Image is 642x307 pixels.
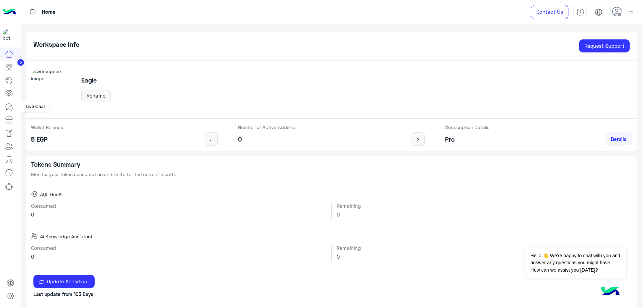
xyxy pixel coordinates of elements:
img: Logo [3,5,16,19]
span: AQL GenAI [40,191,63,198]
span: Details [611,136,627,142]
h6: Consumed [31,245,327,251]
img: profile [627,8,635,16]
img: icon [207,137,215,142]
img: 713415422032625 [3,29,15,41]
span: AI Knowledge Assistant [40,233,93,240]
h6: Consumed [31,203,327,209]
h6: Remaining [337,245,632,251]
button: Rename [81,89,111,102]
h5: 0 [238,136,295,143]
img: update icon [39,279,44,285]
p: Monitor your token consumption and limits for the current month. [31,171,632,178]
a: Contact Us [531,5,568,19]
img: workspace-image [31,68,74,111]
img: tab [576,8,584,16]
h5: Tokens Summary [31,161,632,168]
button: Update Analytics [33,275,95,288]
img: tab [28,8,37,16]
p: Number of Active Addons [238,124,295,131]
h6: 0 [337,254,632,260]
h6: 0 [31,254,327,260]
img: AI Knowledge Assistant [31,233,38,240]
a: Request Support [579,39,630,53]
h6: Remaining [337,203,632,209]
h6: 0 [31,211,327,217]
h5: Workspace Info [33,41,80,48]
span: Update Analytics [44,278,89,284]
p: Subscription Details [445,124,490,131]
img: tab [595,8,603,16]
img: icon [414,137,422,142]
h6: 0 [337,211,632,217]
a: Details [606,132,632,146]
div: Live Chat [21,101,50,112]
h5: Pro [445,136,490,143]
a: tab [573,5,587,19]
img: AQL GenAI [31,191,38,197]
h5: Eagle [81,76,111,84]
span: Hello!👋 We're happy to chat with you and answer any questions you might have. How can we assist y... [525,247,626,279]
h5: 5 EGP [31,136,63,143]
p: Home [42,8,56,17]
img: hulul-logo.png [599,280,622,304]
p: Last update from 103 Days [33,291,630,298]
